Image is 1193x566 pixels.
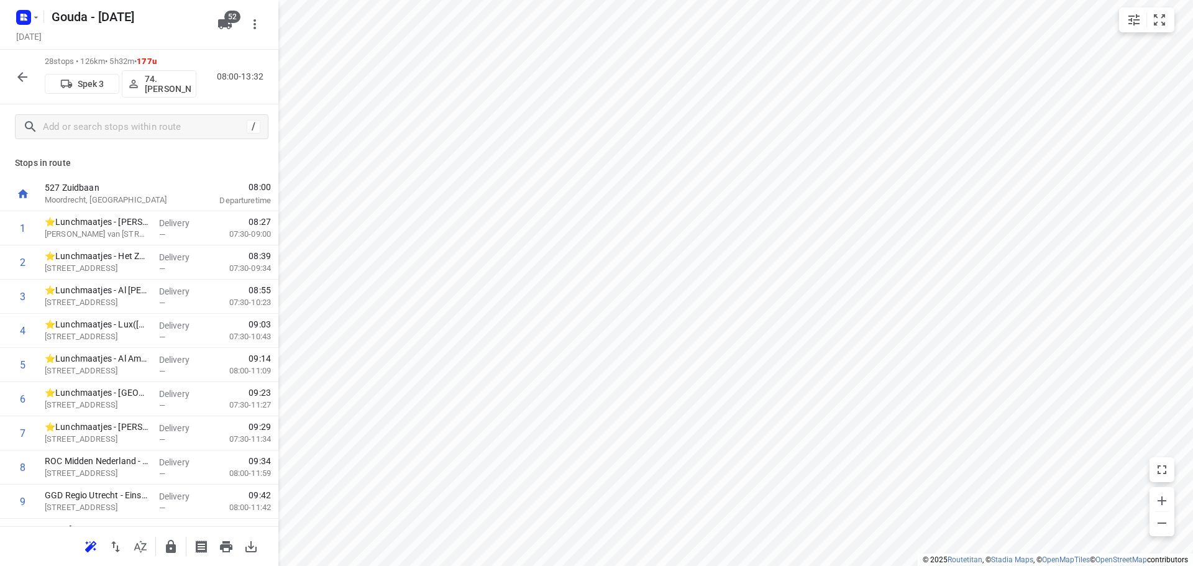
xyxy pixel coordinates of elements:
span: 09:03 [249,318,271,331]
p: 74.Edwin van Riemsdijk [145,74,191,94]
span: Sort by time window [128,540,153,552]
p: Brandenburchdreef 20, Utrecht [45,467,149,480]
p: 07:30-09:34 [209,262,271,275]
span: — [159,435,165,444]
div: 9 [20,496,25,508]
button: Fit zoom [1147,7,1172,32]
p: 08:00-11:09 [209,365,271,377]
p: COA - Utrecht Overvecht(Fatima Zambib) [45,523,149,536]
span: — [159,264,165,273]
div: 8 [20,462,25,473]
span: 08:39 [249,250,271,262]
p: GGD Regio Utrecht - Einsteindreef(Facilitair) [45,489,149,501]
div: 7 [20,427,25,439]
p: Moordrecht, [GEOGRAPHIC_DATA] [45,194,174,206]
input: Add or search stops within route [43,117,247,137]
p: ⭐Lunchmaatjes - Lux(Nick van Ginderen) [45,318,149,331]
button: Lock route [158,534,183,559]
p: ROC Midden Nederland - Creative College(Annelies van der Ham) [45,455,149,467]
a: OpenStreetMap [1095,555,1147,564]
p: Delivery [159,251,205,263]
div: 6 [20,393,25,405]
div: 4 [20,325,25,337]
button: Spek 3 [45,74,119,94]
button: 74.[PERSON_NAME] [122,70,196,98]
p: 08:00-11:42 [209,501,271,514]
div: 5 [20,359,25,371]
p: ⭐Lunchmaatjes - Al Amana Zuilen(Nick van Ginderen) [45,284,149,296]
div: 1 [20,222,25,234]
span: 52 [224,11,240,23]
p: Delivery [159,319,205,332]
span: 09:42 [249,489,271,501]
p: ⭐Lunchmaatjes - Sri Krishna(Nick van Ginderen) [45,216,149,228]
p: 07:30-11:27 [209,399,271,411]
p: 07:30-10:43 [209,331,271,343]
p: Delivery [159,524,205,537]
span: 177u [137,57,157,66]
span: 09:34 [249,455,271,467]
span: — [159,230,165,239]
span: — [159,298,165,308]
p: Pauwoogvlinder 18, Utrecht [45,262,149,275]
div: / [247,120,260,134]
p: ⭐Lunchmaatjes - Al Amana Overvecht(Nick van Ginderen) [45,352,149,365]
span: 08:55 [249,284,271,296]
span: — [159,503,165,513]
p: 28 stops • 126km • 5h32m [45,56,196,68]
p: 527 Zuidbaan [45,181,174,194]
span: Print route [214,540,239,552]
p: 08:00-11:59 [209,467,271,480]
p: Spek 3 [78,79,104,89]
div: 3 [20,291,25,303]
span: — [159,367,165,376]
li: © 2025 , © , © © contributors [923,555,1188,564]
p: ⭐Lunchmaatjes - Sint Maarten(Nick van Ginderen) [45,386,149,399]
span: — [159,332,165,342]
p: Delivery [159,217,205,229]
button: Map settings [1122,7,1146,32]
p: Delivery [159,388,205,400]
span: Download route [239,540,263,552]
span: 08:00 [189,181,271,193]
span: Print shipping labels [189,540,214,552]
h5: Rename [47,7,208,27]
p: 07:30-10:23 [209,296,271,309]
p: ⭐Lunchmaatjes - Johannes(Nick van Ginderen) [45,421,149,433]
span: — [159,401,165,410]
h5: Project date [11,29,47,43]
p: 08:00-13:32 [217,70,268,83]
p: 07:30-09:00 [209,228,271,240]
p: Delivery [159,490,205,503]
p: 07:30-11:34 [209,433,271,445]
button: More [242,12,267,37]
p: [STREET_ADDRESS] [45,399,149,411]
span: — [159,469,165,478]
p: ⭐Lunchmaatjes - Het Zand(Nick van Ginderen) [45,250,149,262]
p: Van Lawick van Pabstlaan 3, Utrecht [45,228,149,240]
span: 09:29 [249,421,271,433]
p: Stops in route [15,157,263,170]
p: Stauntonstraat 9, Utrecht [45,331,149,343]
button: 52 [213,12,237,37]
span: 09:14 [249,352,271,365]
span: 09:51 [249,523,271,536]
span: Reverse route [103,540,128,552]
span: 08:27 [249,216,271,228]
p: [STREET_ADDRESS] [45,433,149,445]
p: Delivery [159,285,205,298]
div: small contained button group [1119,7,1174,32]
span: Reoptimize route [78,540,103,552]
p: Departure time [189,194,271,207]
p: Einsteindreef 91, Utrecht [45,501,149,514]
a: Routetitan [948,555,982,564]
span: 09:23 [249,386,271,399]
p: Winterboeidreef 6, Utrecht [45,365,149,377]
a: OpenMapTiles [1042,555,1090,564]
p: Delivery [159,354,205,366]
p: Delivery [159,456,205,468]
p: Delivery [159,422,205,434]
span: • [134,57,137,66]
a: Stadia Maps [991,555,1033,564]
p: [STREET_ADDRESS] [45,296,149,309]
